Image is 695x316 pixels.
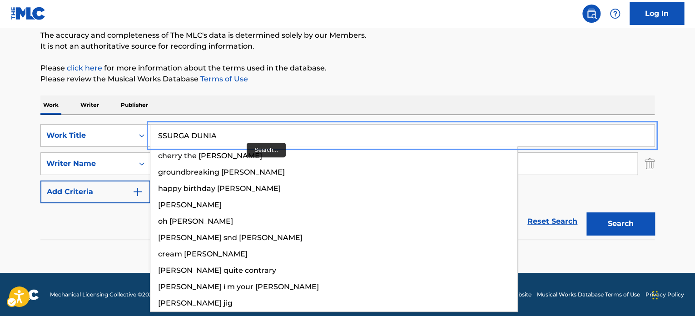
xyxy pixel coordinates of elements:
[40,41,655,52] p: It is not an authoritative source for recording information.
[158,151,262,160] span: cherry the [PERSON_NAME]
[199,75,248,83] a: Terms of Use
[46,158,128,169] div: Writer Name
[40,63,655,74] p: Please for more information about the terms used in the database.
[11,289,39,300] img: logo
[158,201,222,209] span: [PERSON_NAME]
[158,217,233,226] span: oh [PERSON_NAME]
[150,125,654,146] input: Search...
[67,64,102,72] a: click here
[158,168,285,176] span: groundbreaking [PERSON_NAME]
[158,233,303,242] span: [PERSON_NAME] snd [PERSON_NAME]
[158,184,281,193] span: happy birthday [PERSON_NAME]
[46,130,128,141] div: Work Title
[158,250,248,258] span: cream [PERSON_NAME]
[537,291,640,299] a: Musical Works Database Terms of Use
[11,7,46,20] img: MLC Logo
[645,291,684,299] a: Privacy Policy
[132,186,143,197] img: 9d2ae6d4665cec9f34b9.svg
[50,291,155,299] span: Mechanical Licensing Collective © 2025
[586,8,597,19] img: search
[650,272,695,316] div: Chat Widget
[158,299,233,307] span: [PERSON_NAME] jig
[586,212,655,235] button: Search
[158,266,276,275] span: [PERSON_NAME] quite contrary
[134,125,150,146] div: On
[523,211,582,231] a: Reset Search
[40,181,150,203] button: Add Criteria
[158,282,319,291] span: [PERSON_NAME] i m your [PERSON_NAME]
[40,95,61,115] p: Work
[650,272,695,316] iframe: Hubspot Iframe
[645,152,655,175] img: Delete Criterion
[40,124,655,240] form: Search Form
[652,281,658,309] div: Drag
[610,8,621,19] img: help
[40,74,655,85] p: Please review the Musical Works Database
[78,95,102,115] p: Writer
[134,153,150,175] div: On
[630,2,684,25] a: Log In
[40,30,655,41] p: The accuracy and completeness of The MLC's data is determined solely by our Members.
[118,95,151,115] p: Publisher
